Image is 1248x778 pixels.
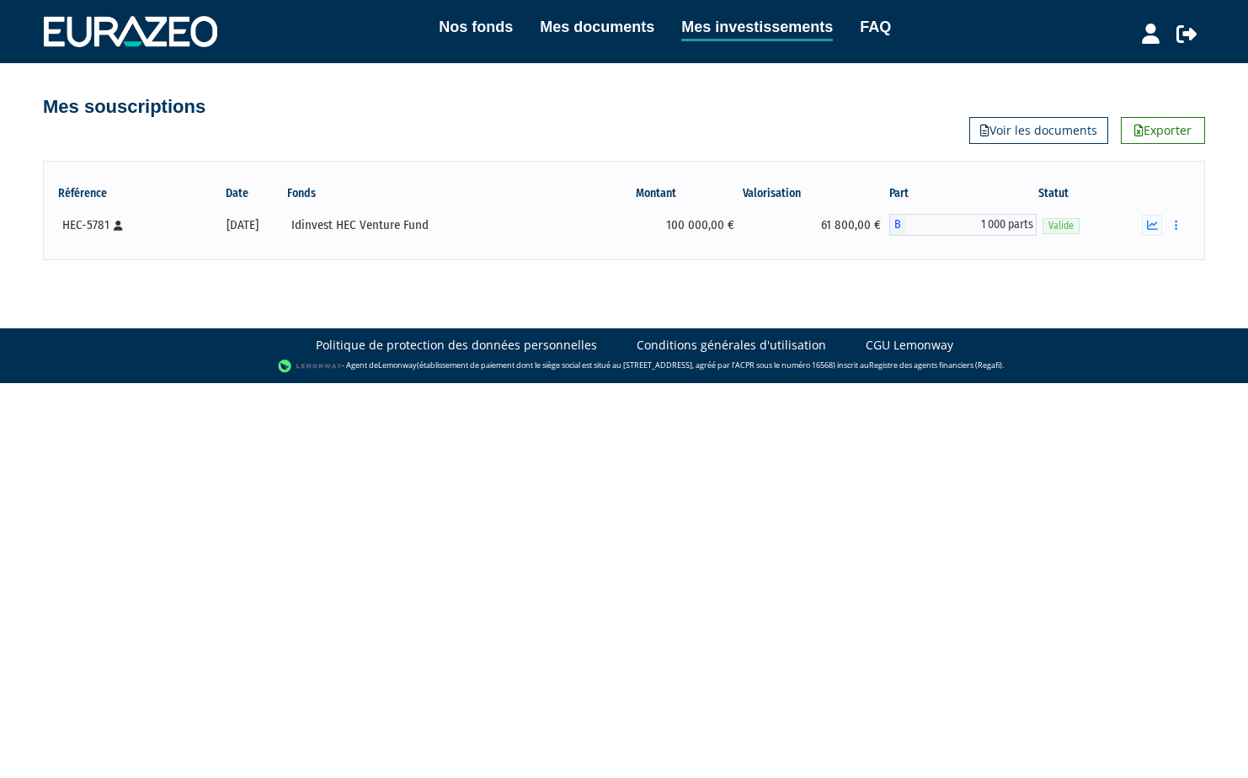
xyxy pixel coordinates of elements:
[316,337,597,354] a: Politique de protection des données personnelles
[889,179,1037,208] th: Part
[637,337,826,354] a: Conditions générales d'utilisation
[889,214,906,236] span: B
[291,216,573,234] div: Idinvest HEC Venture Fund
[743,208,889,242] td: 61 800,00 €
[285,179,579,208] th: Fonds
[44,16,217,46] img: 1732889491-logotype_eurazeo_blanc_rvb.png
[378,360,417,371] a: Lemonway
[743,179,889,208] th: Valorisation
[540,15,654,39] a: Mes documents
[969,117,1108,144] a: Voir les documents
[205,216,280,234] div: [DATE]
[866,337,953,354] a: CGU Lemonway
[580,208,743,242] td: 100 000,00 €
[889,214,1037,236] div: B - Idinvest HEC Venture Fund
[1043,218,1080,234] span: Valide
[681,15,833,41] a: Mes investissements
[56,179,200,208] th: Référence
[869,360,1002,371] a: Registre des agents financiers (Regafi)
[439,15,513,39] a: Nos fonds
[278,358,343,375] img: logo-lemonway.png
[43,97,205,117] h4: Mes souscriptions
[114,221,123,231] i: [Français] Personne physique
[1037,179,1133,208] th: Statut
[17,358,1231,375] div: - Agent de (établissement de paiement dont le siège social est situé au [STREET_ADDRESS], agréé p...
[580,179,743,208] th: Montant
[62,216,194,234] div: HEC-5781
[200,179,286,208] th: Date
[906,214,1037,236] span: 1 000 parts
[1121,117,1205,144] a: Exporter
[860,15,891,39] a: FAQ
